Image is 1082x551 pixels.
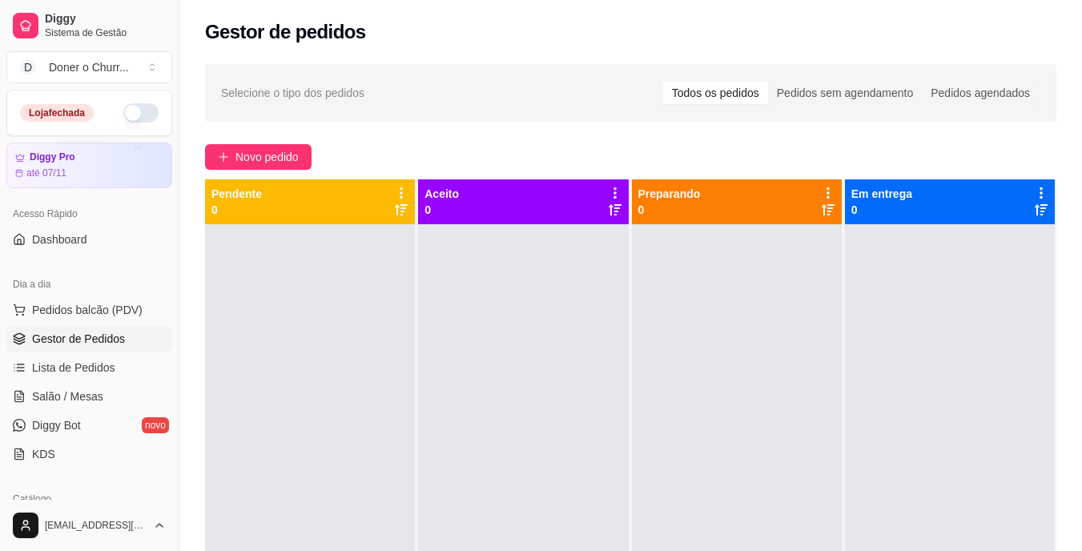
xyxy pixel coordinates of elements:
[32,331,125,347] span: Gestor de Pedidos
[218,151,229,163] span: plus
[6,143,172,188] a: Diggy Proaté 07/11
[6,412,172,438] a: Diggy Botnovo
[638,202,701,218] p: 0
[32,446,55,462] span: KDS
[30,151,75,163] article: Diggy Pro
[6,6,172,45] a: DiggySistema de Gestão
[26,167,66,179] article: até 07/11
[20,59,36,75] span: D
[211,186,262,202] p: Pendente
[6,441,172,467] a: KDS
[768,82,922,104] div: Pedidos sem agendamento
[6,271,172,297] div: Dia a dia
[6,227,172,252] a: Dashboard
[6,201,172,227] div: Acesso Rápido
[45,12,166,26] span: Diggy
[32,388,103,404] span: Salão / Mesas
[32,231,87,247] span: Dashboard
[6,326,172,352] a: Gestor de Pedidos
[922,82,1039,104] div: Pedidos agendados
[851,186,912,202] p: Em entrega
[123,103,159,123] button: Alterar Status
[49,59,129,75] div: Doner o Churr ...
[235,148,299,166] span: Novo pedido
[851,202,912,218] p: 0
[6,506,172,545] button: [EMAIL_ADDRESS][DOMAIN_NAME]
[6,51,172,83] button: Select a team
[45,519,147,532] span: [EMAIL_ADDRESS][DOMAIN_NAME]
[6,355,172,380] a: Lista de Pedidos
[6,486,172,512] div: Catálogo
[205,144,312,170] button: Novo pedido
[221,84,364,102] span: Selecione o tipo dos pedidos
[205,19,366,45] h2: Gestor de pedidos
[32,302,143,318] span: Pedidos balcão (PDV)
[6,384,172,409] a: Salão / Mesas
[6,297,172,323] button: Pedidos balcão (PDV)
[211,202,262,218] p: 0
[663,82,768,104] div: Todos os pedidos
[45,26,166,39] span: Sistema de Gestão
[20,104,94,122] div: Loja fechada
[424,186,459,202] p: Aceito
[32,417,81,433] span: Diggy Bot
[32,360,115,376] span: Lista de Pedidos
[424,202,459,218] p: 0
[638,186,701,202] p: Preparando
